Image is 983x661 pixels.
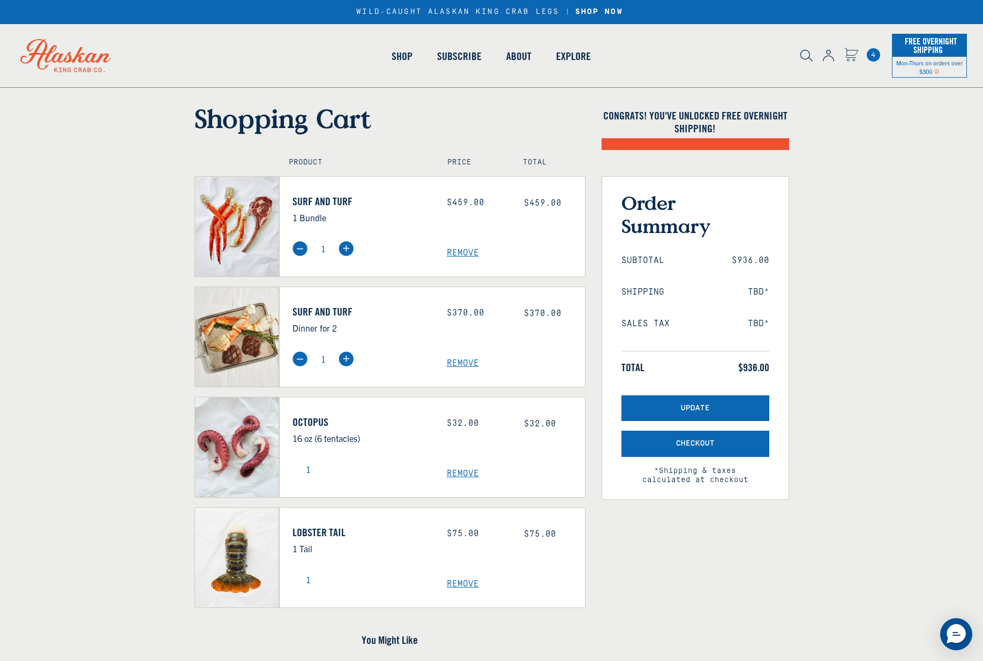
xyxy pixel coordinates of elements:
[844,48,858,63] a: Cart
[356,7,626,17] div: WILD-CAUGHT ALASKAN KING CRAB LEGS |
[494,26,544,87] a: About
[194,634,586,647] h4: You Might Like
[800,50,813,62] img: search
[447,248,585,258] a: Remove
[5,24,126,87] img: Alaskan King Crab Co. logo
[339,241,354,256] img: plus
[523,158,575,167] h4: Total
[896,59,963,75] span: Mon-Thurs on orders over $300
[292,542,431,555] p: 1 Tail
[292,305,431,318] a: Surf and Turf
[867,48,880,62] a: Cart
[621,361,644,374] span: Total
[292,241,307,256] img: minus
[621,191,769,237] h3: Order Summary
[902,33,957,58] span: Free Overnight Shipping
[732,256,769,266] span: $936.00
[339,351,354,366] img: plus
[621,287,664,297] span: Shipping
[289,158,424,167] h4: Product
[524,419,556,429] span: $32.00
[544,26,603,87] a: Explore
[292,321,431,335] p: Dinner for 2
[292,416,431,429] a: Octopus
[575,7,623,16] strong: SHOP NOW
[621,256,664,266] span: Subtotal
[195,177,279,276] img: Surf and Turf - 1 Bundle
[524,309,561,318] span: $370.00
[621,457,769,485] span: *Shipping & taxes calculated at checkout
[195,287,279,387] img: Surf and Turf - Dinner for 2
[447,529,508,539] div: $75.00
[681,404,710,413] span: Update
[447,308,508,318] div: $370.00
[447,198,508,208] div: $459.00
[867,48,880,62] span: 4
[195,397,279,497] img: Octopus - 16 oz (6 tentacles)
[292,431,431,445] p: 16 oz (6 tentacles)
[447,469,585,479] a: Remove
[621,319,670,329] span: Sales Tax
[621,395,769,422] button: Update
[524,198,561,208] span: $459.00
[195,508,279,607] img: Lobster Tail - 1 Tail
[738,361,769,374] span: $936.00
[379,26,425,87] a: Shop
[676,439,715,448] span: Checkout
[292,195,431,208] a: Surf and Turf
[447,579,585,589] a: Remove
[572,7,627,17] a: SHOP NOW
[940,618,972,650] div: Messenger Dummy Widget
[425,26,494,87] a: Subscribe
[621,431,769,457] button: Checkout
[823,50,834,62] img: account
[447,418,508,429] div: $32.00
[934,67,939,75] span: Shipping Notice Icon
[194,103,586,134] h1: Shopping Cart
[524,529,556,539] span: $75.00
[292,211,431,224] p: 1 Bundle
[602,109,789,135] h4: Congrats! You've unlocked FREE OVERNIGHT SHIPPING!
[292,526,431,539] a: Lobster Tail
[447,358,585,369] a: Remove
[292,351,307,366] img: minus
[447,158,500,167] h4: Price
